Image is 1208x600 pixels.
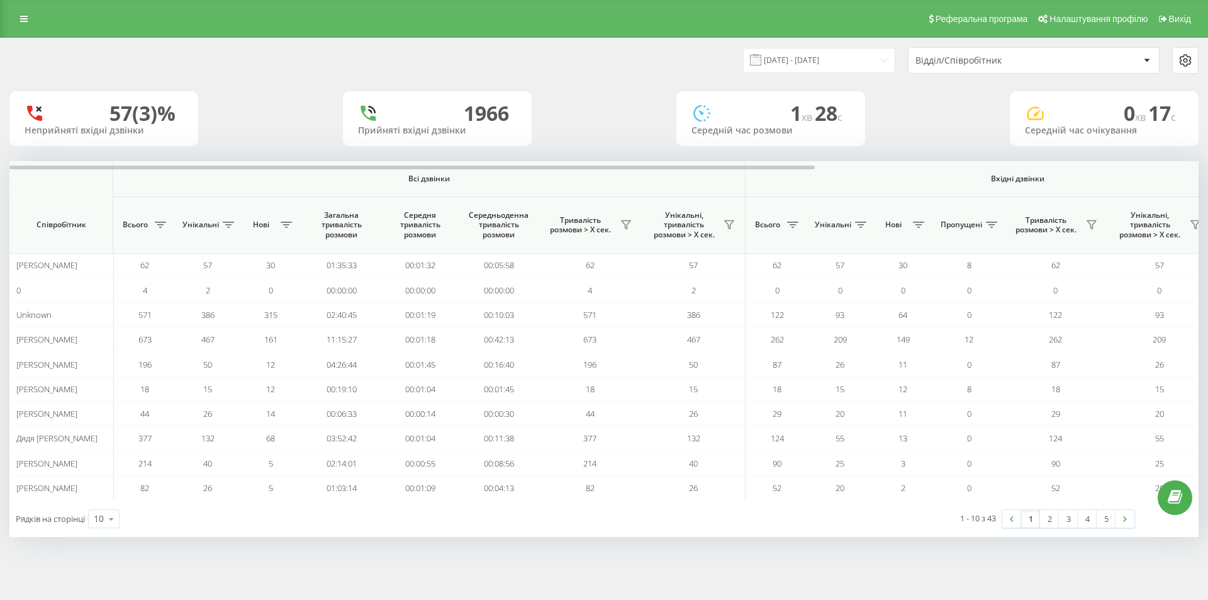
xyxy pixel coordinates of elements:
[1135,110,1148,124] span: хв
[687,309,700,320] span: 386
[967,482,971,494] span: 0
[182,220,219,230] span: Унікальні
[1051,458,1060,469] span: 90
[691,125,850,136] div: Середній час розмови
[583,359,596,370] span: 196
[302,476,381,501] td: 01:03:14
[302,402,381,426] td: 00:06:33
[771,334,784,345] span: 262
[1051,383,1060,395] span: 18
[586,482,595,494] span: 82
[381,426,459,451] td: 00:01:04
[1169,14,1191,24] span: Вихід
[901,458,905,469] span: 3
[201,334,215,345] span: 467
[897,334,910,345] span: 149
[381,377,459,402] td: 00:01:04
[459,278,538,302] td: 00:00:00
[469,210,528,240] span: Середньоденна тривалість розмови
[16,482,77,494] span: [PERSON_NAME]
[459,352,538,376] td: 00:16:40
[689,359,698,370] span: 50
[1124,99,1148,127] span: 0
[358,125,517,136] div: Прийняті вхідні дзвінки
[16,383,77,395] span: [PERSON_NAME]
[834,334,847,345] span: 209
[1040,510,1059,528] a: 2
[689,458,698,469] span: 40
[901,482,905,494] span: 2
[836,383,844,395] span: 15
[140,383,149,395] span: 18
[381,303,459,327] td: 00:01:19
[16,433,98,444] span: Дядя [PERSON_NAME]
[915,55,1066,66] div: Відділ/Співробітник
[459,253,538,278] td: 00:05:58
[120,220,151,230] span: Всього
[203,408,212,419] span: 26
[390,210,450,240] span: Середня тривалість розмови
[269,285,273,296] span: 0
[1155,433,1164,444] span: 55
[302,352,381,376] td: 04:26:44
[687,334,700,345] span: 467
[203,458,212,469] span: 40
[771,309,784,320] span: 122
[381,253,459,278] td: 00:01:32
[967,285,971,296] span: 0
[1051,259,1060,271] span: 62
[203,383,212,395] span: 15
[960,512,996,524] div: 1 - 10 з 43
[381,451,459,476] td: 00:00:55
[773,458,781,469] span: 90
[201,309,215,320] span: 386
[773,408,781,419] span: 29
[25,125,183,136] div: Неприйняті вхідні дзвінки
[1171,110,1176,124] span: c
[898,433,907,444] span: 13
[381,402,459,426] td: 00:00:14
[898,383,907,395] span: 12
[459,327,538,352] td: 00:42:13
[773,359,781,370] span: 87
[1051,408,1060,419] span: 29
[1155,383,1164,395] span: 15
[138,359,152,370] span: 196
[16,513,85,524] span: Рядків на сторінці
[302,278,381,302] td: 00:00:00
[1114,210,1186,240] span: Унікальні, тривалість розмови > Х сек.
[544,215,617,235] span: Тривалість розмови > Х сек.
[836,309,844,320] span: 93
[138,334,152,345] span: 673
[459,451,538,476] td: 00:08:56
[836,359,844,370] span: 26
[1059,510,1078,528] a: 3
[201,433,215,444] span: 132
[898,359,907,370] span: 11
[381,327,459,352] td: 00:01:18
[773,383,781,395] span: 18
[586,408,595,419] span: 44
[1097,510,1116,528] a: 5
[898,259,907,271] span: 30
[1155,482,1164,494] span: 20
[138,458,152,469] span: 214
[1155,458,1164,469] span: 25
[752,220,783,230] span: Всього
[464,101,509,125] div: 1966
[836,482,844,494] span: 20
[203,482,212,494] span: 26
[802,110,815,124] span: хв
[967,383,971,395] span: 8
[381,278,459,302] td: 00:00:00
[138,309,152,320] span: 571
[264,309,277,320] span: 315
[203,259,212,271] span: 57
[302,327,381,352] td: 11:15:27
[1157,285,1161,296] span: 0
[936,14,1028,24] span: Реферальна програма
[1155,359,1164,370] span: 26
[1049,433,1062,444] span: 124
[836,458,844,469] span: 25
[815,220,851,230] span: Унікальні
